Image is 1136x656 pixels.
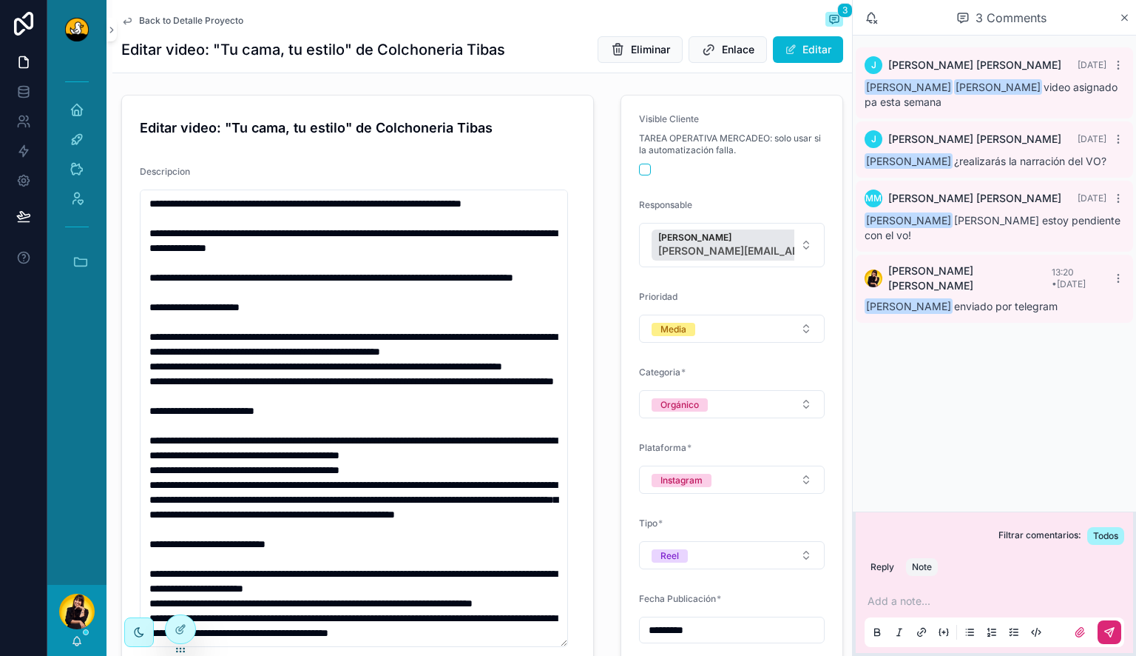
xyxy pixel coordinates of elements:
span: Categoria [639,367,680,378]
a: Back to Detalle Proyecto [121,15,243,27]
button: Enlace [689,36,767,63]
div: Instagram [660,474,703,487]
span: [PERSON_NAME] [865,212,953,228]
span: Eliminar [631,42,670,57]
button: Select Button [639,223,825,267]
span: [PERSON_NAME] [865,153,953,169]
button: Select Button [639,466,825,494]
button: Reply [865,558,900,576]
span: 3 Comments [976,9,1047,27]
span: J [871,59,876,71]
span: MM [865,193,882,204]
span: Back to Detalle Proyecto [139,15,243,27]
div: Note [912,561,932,573]
button: 3 [825,12,843,30]
span: ¿realizarás la narración del VO? [865,155,1106,167]
span: Prioridad [639,291,677,302]
span: [DATE] [1078,133,1106,144]
button: Todos [1087,527,1124,545]
span: Fecha Publicación [639,593,716,604]
span: Tipo [639,518,657,529]
span: [PERSON_NAME] [PERSON_NAME] [888,58,1061,73]
button: Select Button [639,541,825,569]
button: Unselect 7 [652,230,916,261]
span: J [871,133,876,145]
span: Descripcion [140,166,190,177]
button: Unselect ORGANICO [652,397,708,412]
button: Select Button [639,315,825,343]
span: Responsable [639,199,692,210]
span: 13:20 • [DATE] [1052,267,1086,289]
span: [PERSON_NAME] [865,79,953,95]
span: [PERSON_NAME] [PERSON_NAME] [888,191,1061,206]
div: Reel [660,549,679,563]
span: [PERSON_NAME][EMAIL_ADDRESS][PERSON_NAME][DOMAIN_NAME] [658,244,895,258]
span: [PERSON_NAME] [PERSON_NAME] [888,132,1061,147]
span: Enlace [722,42,754,57]
span: Filtrar comentarios: [998,529,1081,545]
button: Note [906,558,938,576]
div: Media [660,323,686,336]
span: Visible Cliente [639,113,699,124]
button: Eliminar [598,36,683,63]
button: Unselect INSTAGRAM [652,472,711,487]
span: [PERSON_NAME] estoy pendiente con el vo! [865,214,1120,241]
span: video asignado pa esta semana [865,81,1118,108]
button: Unselect REEL [652,548,688,563]
span: [DATE] [1078,193,1106,204]
button: Editar [773,36,843,63]
span: TAREA OPERATIVA MERCADEO: solo usar si la automatización falla. [639,133,825,156]
img: App logo [65,18,89,41]
span: [DATE] [1078,59,1106,70]
div: Orgánico [660,398,699,412]
button: Select Button [639,390,825,418]
span: enviado por telegram [865,300,1058,312]
span: 3 [837,3,853,18]
span: Plataforma [639,442,686,453]
h4: Editar video: "Tu cama, tu estilo" de Colchoneria Tibas [140,118,575,138]
div: scrollable content [47,59,106,304]
span: [PERSON_NAME] [PERSON_NAME] [888,264,1052,293]
span: [PERSON_NAME] [954,79,1042,95]
span: [PERSON_NAME] [658,232,895,244]
h1: Editar video: "Tu cama, tu estilo" de Colchoneria Tibas [121,39,505,60]
span: [PERSON_NAME] [865,298,953,314]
